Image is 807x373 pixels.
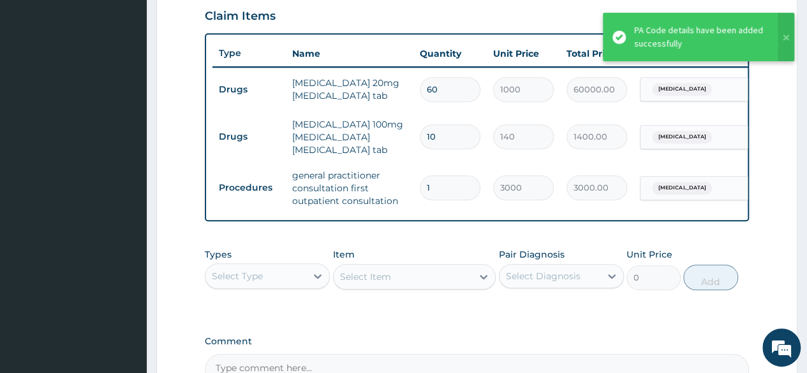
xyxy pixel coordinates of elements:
[286,70,413,108] td: [MEDICAL_DATA] 20mg [MEDICAL_DATA] tab
[286,163,413,214] td: general practitioner consultation first outpatient consultation
[286,112,413,163] td: [MEDICAL_DATA] 100mg [MEDICAL_DATA] [MEDICAL_DATA] tab
[6,242,243,287] textarea: Type your message and hit 'Enter'
[652,83,712,96] span: [MEDICAL_DATA]
[560,41,633,66] th: Total Price
[205,249,232,260] label: Types
[24,64,52,96] img: d_794563401_company_1708531726252_794563401
[212,78,286,101] td: Drugs
[209,6,240,37] div: Minimize live chat window
[413,41,487,66] th: Quantity
[205,10,276,24] h3: Claim Items
[506,270,581,282] div: Select Diagnosis
[212,176,286,200] td: Procedures
[74,108,176,237] span: We're online!
[652,182,712,194] span: [MEDICAL_DATA]
[652,131,712,143] span: [MEDICAL_DATA]
[205,336,749,347] label: Comment
[212,41,286,65] th: Type
[626,248,672,261] label: Unit Price
[333,248,355,261] label: Item
[212,125,286,149] td: Drugs
[499,248,565,261] label: Pair Diagnosis
[66,71,214,88] div: Chat with us now
[212,270,263,282] div: Select Type
[286,41,413,66] th: Name
[487,41,560,66] th: Unit Price
[683,265,737,290] button: Add
[634,24,766,50] div: PA Code details have been added successfully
